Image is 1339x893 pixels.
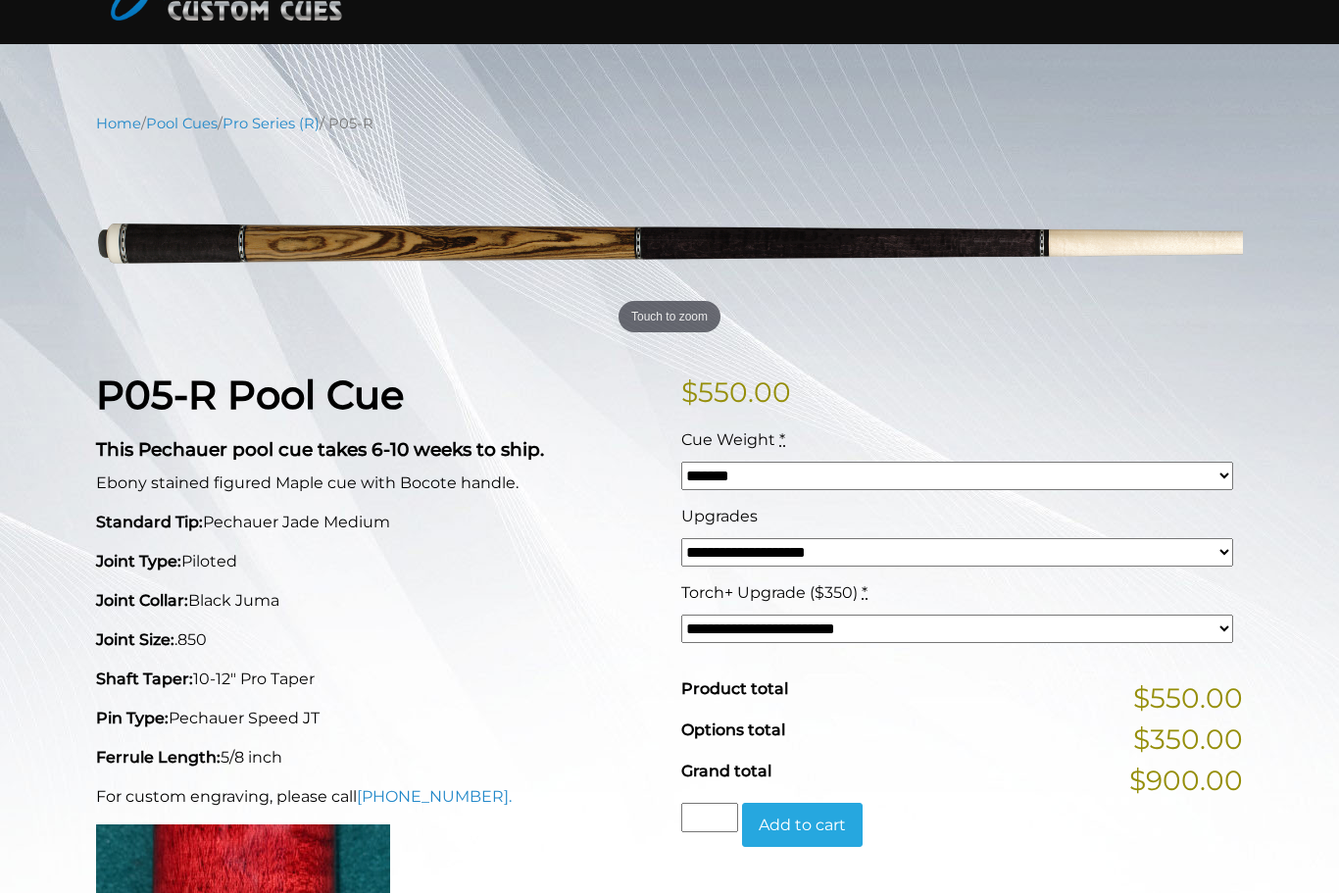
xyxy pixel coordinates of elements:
[96,513,203,531] strong: Standard Tip:
[96,113,1243,134] nav: Breadcrumb
[96,707,658,730] p: Pechauer Speed JT
[146,115,218,132] a: Pool Cues
[96,746,658,769] p: 5/8 inch
[96,670,193,688] strong: Shaft Taper:
[681,720,785,739] span: Options total
[862,583,868,602] abbr: required
[96,371,404,419] strong: P05-R Pool Cue
[96,471,658,495] p: Ebony stained figured Maple cue with Bocote handle.
[96,511,658,534] p: Pechauer Jade Medium
[681,583,858,602] span: Torch+ Upgrade ($350)
[96,552,181,571] strong: Joint Type:
[1133,719,1243,760] span: $350.00
[96,630,174,649] strong: Joint Size:
[681,507,758,525] span: Upgrades
[681,762,771,780] span: Grand total
[681,375,698,409] span: $
[779,430,785,449] abbr: required
[742,803,863,848] button: Add to cart
[96,149,1243,340] img: P05-N.png
[96,591,188,610] strong: Joint Collar:
[357,787,512,806] a: [PHONE_NUMBER].
[96,709,169,727] strong: Pin Type:
[96,115,141,132] a: Home
[96,149,1243,340] a: Touch to zoom
[681,803,738,832] input: Product quantity
[96,589,658,613] p: Black Juma
[96,550,658,573] p: Piloted
[96,438,544,461] strong: This Pechauer pool cue takes 6-10 weeks to ship.
[1129,760,1243,801] span: $900.00
[96,785,658,809] p: For custom engraving, please call
[96,748,221,767] strong: Ferrule Length:
[96,628,658,652] p: .850
[96,668,658,691] p: 10-12" Pro Taper
[1133,677,1243,719] span: $550.00
[681,679,788,698] span: Product total
[223,115,320,132] a: Pro Series (R)
[681,430,775,449] span: Cue Weight
[681,375,791,409] bdi: 550.00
